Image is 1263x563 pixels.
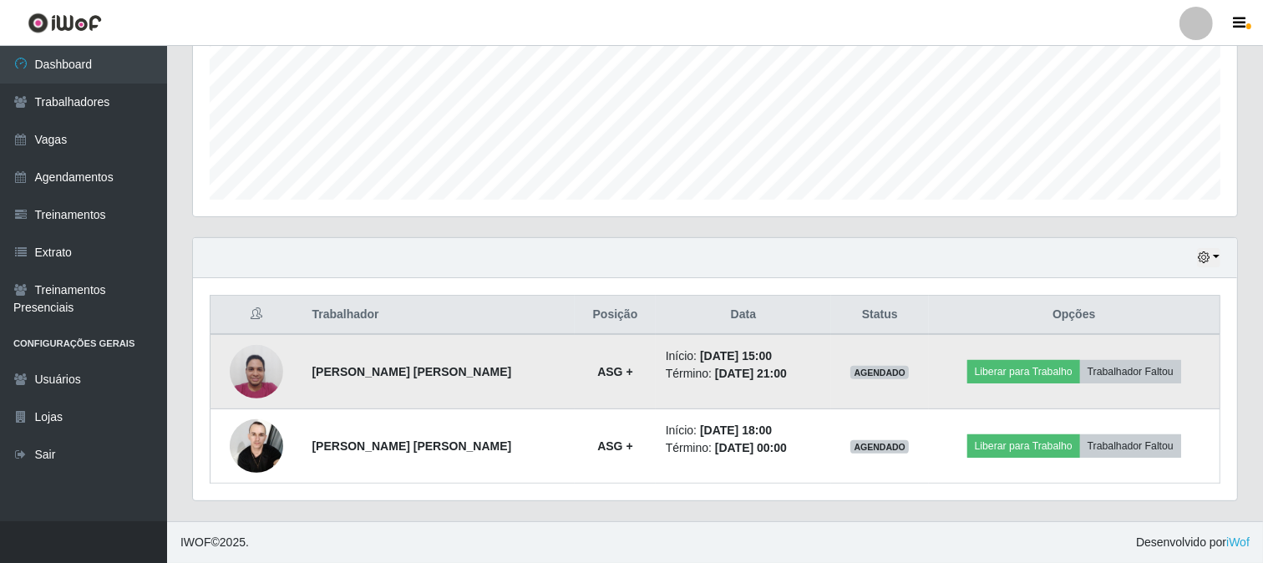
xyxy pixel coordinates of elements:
span: Desenvolvido por [1136,534,1250,551]
span: IWOF [180,535,211,549]
button: Trabalhador Faltou [1080,434,1181,458]
button: Liberar para Trabalho [967,360,1080,383]
a: iWof [1226,535,1250,549]
strong: [PERSON_NAME] [PERSON_NAME] [312,439,512,453]
time: [DATE] 00:00 [715,441,787,454]
span: AGENDADO [850,440,909,454]
li: Término: [666,365,821,383]
button: Trabalhador Faltou [1080,360,1181,383]
img: 1744410048940.jpeg [230,336,283,407]
time: [DATE] 21:00 [715,367,787,380]
strong: ASG + [597,365,632,378]
time: [DATE] 15:00 [700,349,772,363]
th: Opções [929,296,1220,335]
li: Início: [666,347,821,365]
th: Status [831,296,928,335]
img: 1747925689059.jpeg [230,410,283,481]
span: AGENDADO [850,366,909,379]
th: Trabalhador [302,296,576,335]
th: Posição [575,296,656,335]
time: [DATE] 18:00 [700,424,772,437]
strong: [PERSON_NAME] [PERSON_NAME] [312,365,512,378]
th: Data [656,296,831,335]
span: © 2025 . [180,534,249,551]
button: Liberar para Trabalho [967,434,1080,458]
li: Início: [666,422,821,439]
strong: ASG + [597,439,632,453]
li: Término: [666,439,821,457]
img: CoreUI Logo [28,13,102,33]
